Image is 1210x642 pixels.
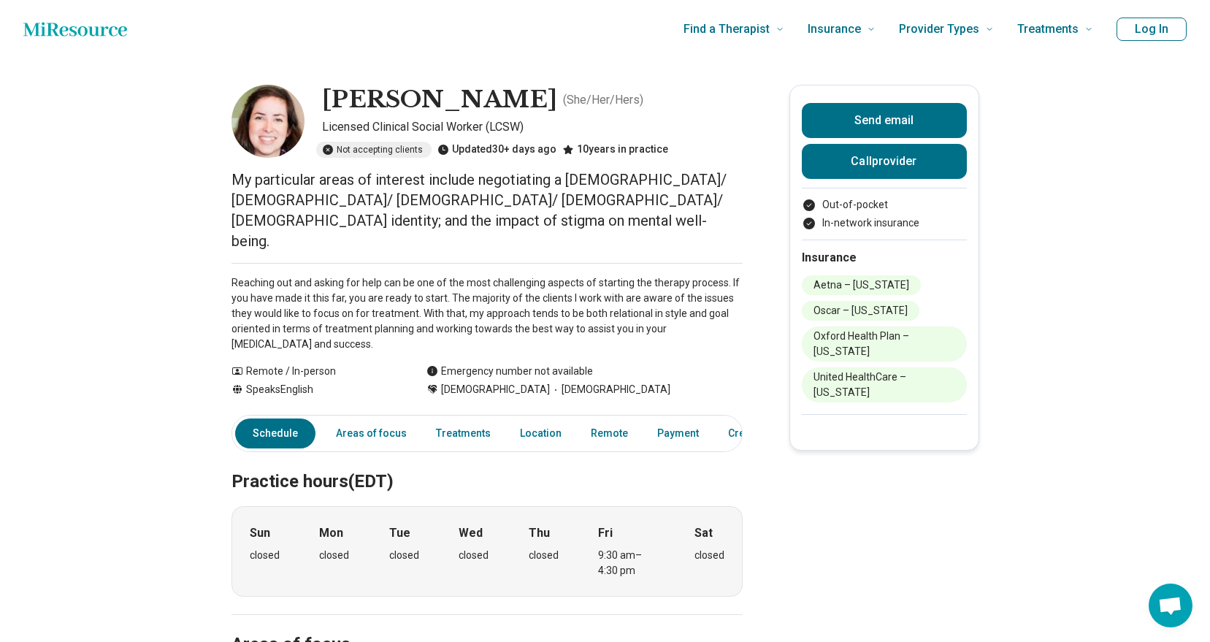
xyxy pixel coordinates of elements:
div: Speaks English [231,382,397,397]
span: Provider Types [899,19,979,39]
span: [DEMOGRAPHIC_DATA] [441,382,550,397]
div: When does the program meet? [231,506,743,597]
li: Oscar – [US_STATE] [802,301,919,321]
span: [DEMOGRAPHIC_DATA] [550,382,670,397]
div: 9:30 am – 4:30 pm [598,548,654,578]
h2: Insurance [802,249,967,267]
div: Not accepting clients [316,142,432,158]
li: Oxford Health Plan – [US_STATE] [802,326,967,362]
span: Insurance [808,19,861,39]
p: My particular areas of interest include negotiating a [DEMOGRAPHIC_DATA]/ [DEMOGRAPHIC_DATA]/ [DE... [231,169,743,251]
a: Remote [582,419,637,448]
strong: Mon [319,524,343,542]
strong: Wed [459,524,483,542]
img: Rachel Greene, Licensed Clinical Social Worker (LCSW) [231,85,305,158]
li: Aetna – [US_STATE] [802,275,921,295]
div: Emergency number not available [426,364,593,379]
strong: Fri [598,524,613,542]
span: Treatments [1017,19,1079,39]
p: Licensed Clinical Social Worker (LCSW) [322,118,743,136]
a: Location [511,419,570,448]
strong: Thu [529,524,550,542]
div: 10 years in practice [562,142,668,158]
p: Reaching out and asking for help can be one of the most challenging aspects of starting the thera... [231,275,743,352]
div: closed [389,548,419,563]
div: closed [250,548,280,563]
div: Remote / In-person [231,364,397,379]
a: Home page [23,15,127,44]
div: closed [529,548,559,563]
button: Callprovider [802,144,967,179]
div: closed [694,548,724,563]
a: Payment [648,419,708,448]
button: Log In [1117,18,1187,41]
span: Find a Therapist [684,19,770,39]
strong: Sat [694,524,713,542]
div: Open chat [1149,584,1192,627]
p: ( She/Her/Hers ) [563,91,643,109]
strong: Sun [250,524,270,542]
a: Treatments [427,419,499,448]
li: United HealthCare – [US_STATE] [802,367,967,402]
button: Send email [802,103,967,138]
li: In-network insurance [802,215,967,231]
div: Updated 30+ days ago [437,142,556,158]
a: Credentials [719,419,792,448]
a: Schedule [235,419,315,448]
h2: Practice hours (EDT) [231,435,743,494]
div: closed [459,548,489,563]
ul: Payment options [802,197,967,231]
div: closed [319,548,349,563]
strong: Tue [389,524,410,542]
h1: [PERSON_NAME] [322,85,557,115]
li: Out-of-pocket [802,197,967,213]
a: Areas of focus [327,419,416,448]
